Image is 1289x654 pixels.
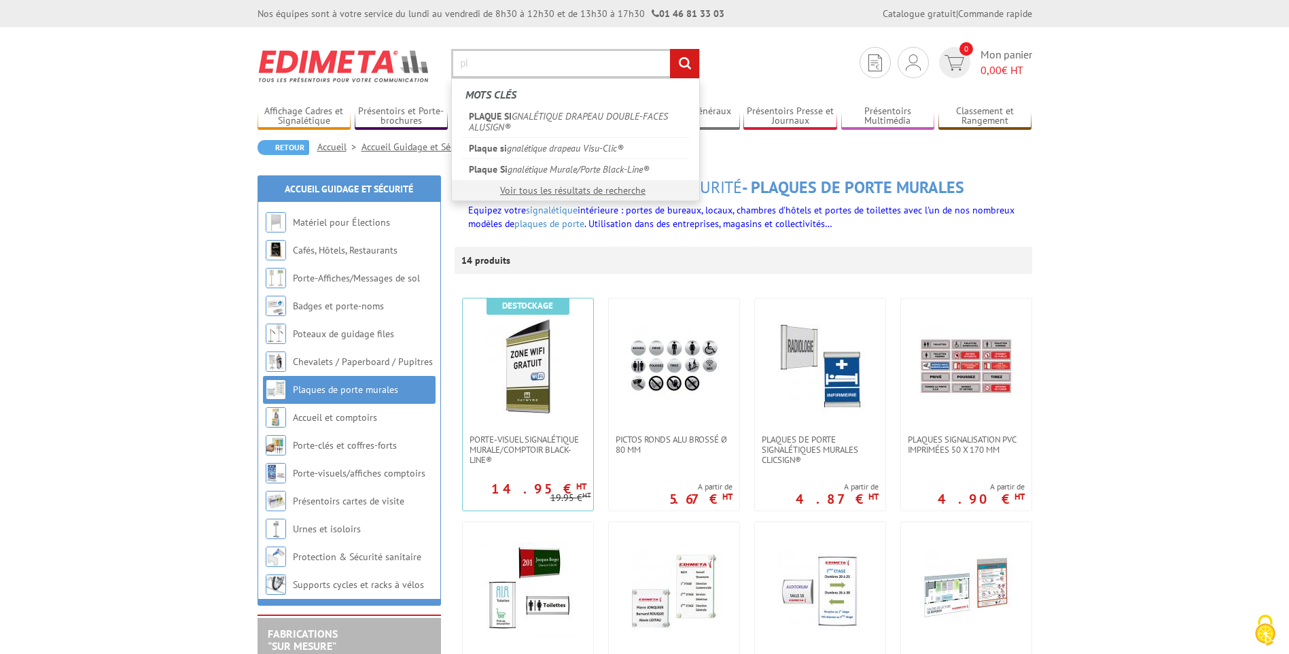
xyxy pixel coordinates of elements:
img: Présentoirs cartes de visite [266,491,286,511]
em: Plaque si [469,142,507,154]
img: Chevalets / Paperboard / Pupitres [266,351,286,372]
a: Commande rapide [958,7,1032,20]
a: Catalogue gratuit [883,7,956,20]
input: Rechercher un produit ou une référence... [451,49,700,78]
img: Pictos ronds alu brossé Ø 80 mm [626,319,722,414]
img: Supports cycles et racks à vélos [266,574,286,595]
div: Nos équipes sont à votre service du lundi au vendredi de 8h30 à 12h30 et de 13h30 à 17h30 [258,7,724,20]
img: Porte-visuels/affiches comptoirs [266,463,286,483]
em: Plaque Si [469,163,508,175]
strong: 01 46 81 33 03 [652,7,724,20]
span: 0,00 [981,63,1002,77]
img: devis rapide [906,54,921,71]
span: Plaques signalisation PVC imprimées 50 x 170 mm [908,434,1025,455]
img: Poteaux de guidage files [266,324,286,344]
sup: HT [722,491,732,502]
h1: - Plaques de porte murales [455,179,1032,196]
img: Porte-Affiches/Messages de sol [266,268,286,288]
button: Cookies (fenêtre modale) [1241,608,1289,654]
sup: HT [576,481,586,492]
div: Rechercher un produit ou une référence... [451,78,700,201]
img: Plaques de porte signalétiques CristalSign® [626,543,722,638]
a: Plaques signalisation PVC imprimées 50 x 170 mm [901,434,1031,455]
a: Badges et porte-noms [293,300,384,312]
a: Urnes et isoloirs [293,523,361,535]
a: Porte-Affiches/Messages de sol [293,272,420,284]
span: Mon panier [981,47,1032,78]
em: PLAQUE SI [469,110,512,122]
img: Plaques de porte signalétiques murales ClicSign® [773,319,868,414]
input: rechercher [670,49,699,78]
a: Accueil [317,141,361,153]
a: PLAQUE SIGNALÉTIQUE DRAPEAU DOUBLE-FACES ALUSIGN® [462,106,689,137]
span: Mots clés [465,88,516,101]
span: Equipez votre [468,204,526,216]
a: FABRICATIONS"Sur Mesure" [268,627,338,653]
a: devis rapide 0 Mon panier 0,00€ HT [936,47,1032,78]
a: signalétique [526,204,578,216]
img: Protection & Sécurité sanitaire [266,547,286,567]
p: 19.95 € [550,493,591,503]
p: 14 produits [461,247,512,274]
span: Plaques de porte signalétiques murales ClicSign® [762,434,879,465]
a: Cafés, Hôtels, Restaurants [293,244,398,256]
a: Présentoirs Presse et Journaux [743,105,837,128]
span: Porte-visuel signalétique murale/comptoir Black-Line® [470,434,586,465]
img: Urnes et isoloirs [266,519,286,539]
a: Accueil Guidage et Sécurité [285,183,413,195]
span: Pictos ronds alu brossé Ø 80 mm [616,434,732,455]
a: Plaque signalétique drapeau Visu-Clic® [462,137,689,158]
a: Poteaux de guidage files [293,328,394,340]
p: 5.67 € [669,495,732,503]
span: . [584,218,586,230]
a: Plaque Signalétique Murale/Porte Black-Line® [462,158,689,179]
a: Porte-clés et coffres-forts [293,439,397,451]
a: Porte-visuel signalétique murale/comptoir Black-Line® [463,434,593,465]
a: Présentoirs Multimédia [841,105,935,128]
a: Voir tous les résultats de recherche [500,184,646,196]
a: Chevalets / Paperboard / Pupitres [293,356,433,368]
img: Porte-visuel signalétique murale/comptoir Black-Line® [480,319,576,414]
a: Affichage Cadres et Signalétique [258,105,351,128]
img: Edimeta [258,41,431,91]
sup: HT [868,491,879,502]
img: Matériel pour Élections [266,212,286,233]
div: | [883,7,1032,20]
a: Porte-visuels/affiches comptoirs [293,467,425,479]
p: 4.90 € [938,495,1025,503]
span: 0 [959,42,973,56]
img: Accueil et comptoirs [266,407,286,428]
img: Plaques Signalétiques Budget AluSign® [480,543,576,638]
span: A partir de [938,481,1025,492]
span: A partir de [669,481,732,492]
a: Matériel pour Élections [293,216,390,228]
a: Accueil et comptoirs [293,411,377,424]
span: Utilisation dans des entreprises, magasins et collectivités… [588,218,832,230]
img: Plaques signalisation PVC imprimées 50 x 170 mm [919,319,1014,414]
p: 4.87 € [796,495,879,503]
img: Badges et porte-noms [266,296,286,316]
span: A partir de [796,481,879,492]
a: Protection & Sécurité sanitaire [293,551,421,563]
a: Présentoirs cartes de visite [293,495,404,507]
b: Destockage [502,300,553,311]
img: Porte-affiches signalétiques muraux verticaux avec perforations portrait ou paysage [919,543,1014,638]
img: Porte-clés et coffres-forts [266,435,286,455]
span: € HT [981,63,1032,78]
a: Supports cycles et racks à vélos [293,579,424,591]
a: Classement et Rangement [938,105,1032,128]
sup: HT [1014,491,1025,502]
a: Pictos ronds alu brossé Ø 80 mm [609,434,739,455]
img: Plaques de porte murales [266,379,286,400]
img: Cookies (fenêtre modale) [1248,613,1282,647]
img: Plaques de porte signalétiques Premium AluSign® [773,543,868,638]
img: Cafés, Hôtels, Restaurants [266,240,286,260]
img: devis rapide [868,54,882,71]
a: Retour [258,140,309,155]
a: Plaques de porte murales [293,383,398,396]
a: Accueil Guidage et Sécurité [361,141,489,153]
a: Présentoirs et Porte-brochures [355,105,448,128]
span: intérieure : portes de bureaux, locaux, chambres d'hôtels et portes de toilettes avec l'un de nos... [468,204,1014,230]
a: plaques de porte [514,218,584,230]
p: 14.95 € [491,485,586,493]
